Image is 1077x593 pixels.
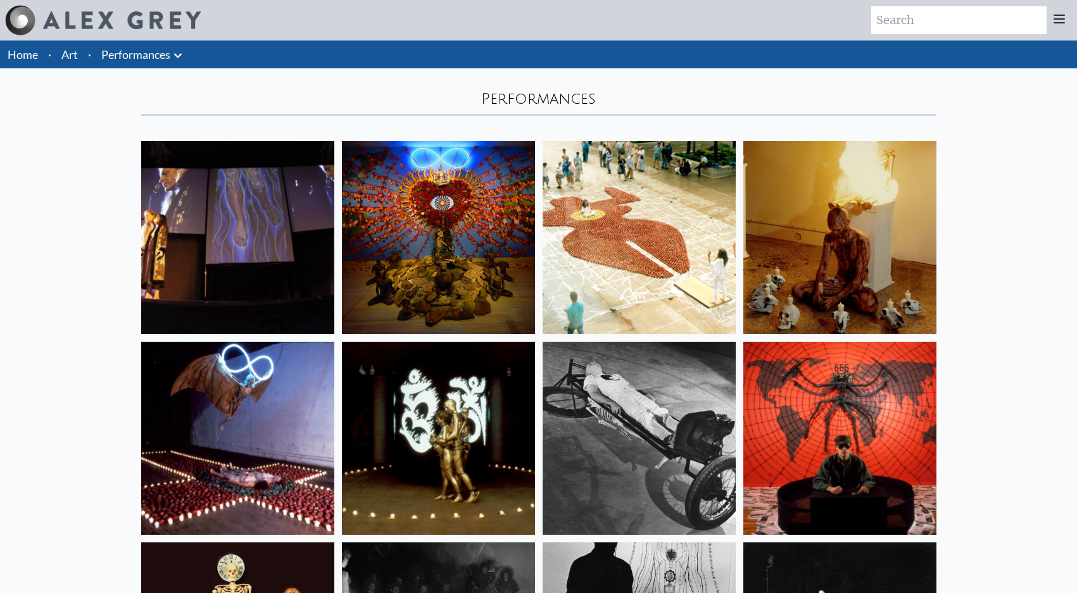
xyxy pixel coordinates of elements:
div: Performances [141,89,936,109]
a: Art [61,46,78,63]
a: Performances [101,46,170,63]
li: · [83,41,96,68]
input: Search [871,6,1047,34]
li: · [43,41,56,68]
a: Home [8,47,38,61]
